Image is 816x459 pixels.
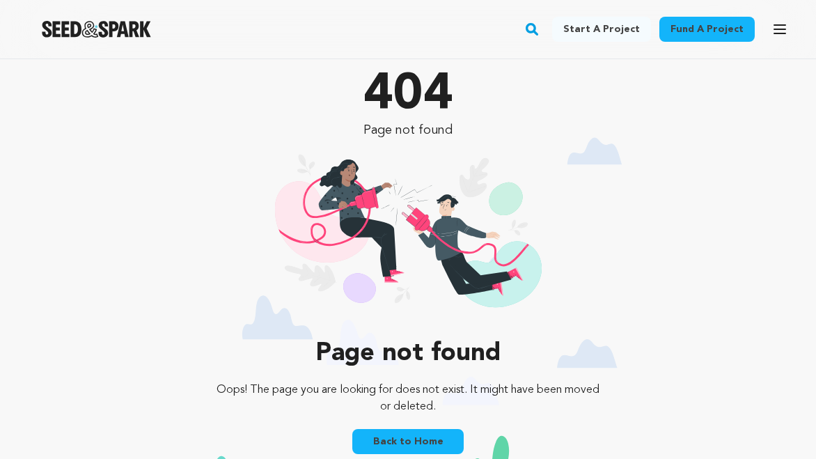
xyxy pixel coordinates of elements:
[552,17,651,42] a: Start a project
[42,21,151,38] a: Seed&Spark Homepage
[352,429,464,454] a: Back to Home
[215,340,601,368] p: Page not found
[659,17,755,42] a: Fund a project
[275,154,542,326] img: 404 illustration
[215,120,601,140] p: Page not found
[215,382,601,415] p: Oops! The page you are looking for does not exist. It might have been moved or deleted.
[42,21,151,38] img: Seed&Spark Logo Dark Mode
[215,70,601,120] p: 404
